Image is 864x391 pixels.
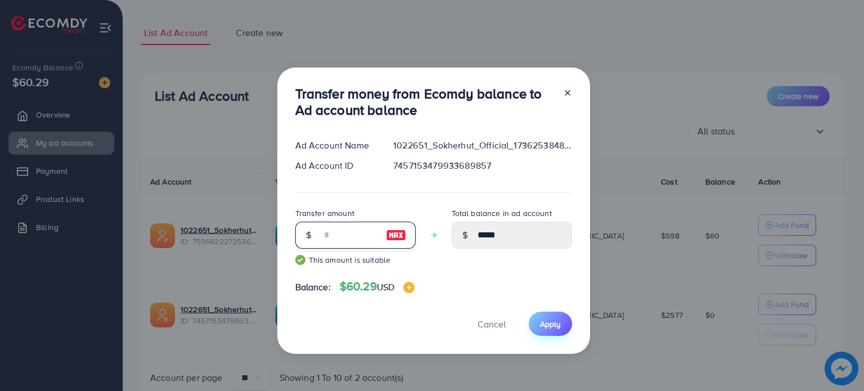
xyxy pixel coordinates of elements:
div: Ad Account ID [286,159,385,172]
button: Apply [529,312,572,336]
img: image [386,228,406,242]
div: 7457153479933689857 [384,159,580,172]
small: This amount is suitable [295,254,416,266]
span: Cancel [478,318,506,330]
button: Cancel [463,312,520,336]
label: Transfer amount [295,208,354,219]
h4: $60.29 [340,280,415,294]
div: 1022651_Sokherhut_Official_1736253848560 [384,139,580,152]
span: Balance: [295,281,331,294]
div: Ad Account Name [286,139,385,152]
h3: Transfer money from Ecomdy balance to Ad account balance [295,86,554,118]
img: image [403,282,415,293]
label: Total balance in ad account [452,208,552,219]
span: Apply [540,318,561,330]
img: guide [295,255,305,265]
span: USD [377,281,394,293]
